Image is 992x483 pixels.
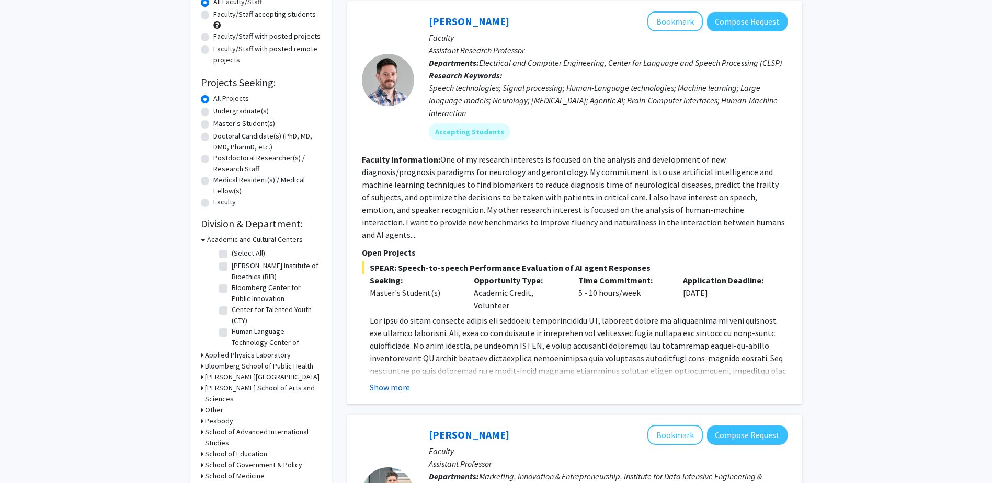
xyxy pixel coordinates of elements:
[479,57,782,68] span: Electrical and Computer Engineering, Center for Language and Speech Processing (CLSP)
[675,274,780,312] div: [DATE]
[429,15,509,28] a: [PERSON_NAME]
[213,118,275,129] label: Master's Student(s)
[429,82,788,119] div: Speech technologies; Signal processing; Human-Language technologies; Machine learning; Large lang...
[205,427,321,448] h3: School of Advanced International Studies
[707,12,788,31] button: Compose Request to Laureano Moro-Velazquez
[213,9,316,20] label: Faculty/Staff accepting students
[647,425,703,445] button: Add Manuel Hermosilla to Bookmarks
[429,57,479,68] b: Departments:
[205,470,265,481] h3: School of Medicine
[8,436,44,475] iframe: Chat
[205,448,267,459] h3: School of Education
[232,326,318,359] label: Human Language Technology Center of Excellence (HLTCOE)
[213,93,249,104] label: All Projects
[232,260,318,282] label: [PERSON_NAME] Institute of Bioethics (BIB)
[474,274,563,286] p: Opportunity Type:
[429,428,509,441] a: [PERSON_NAME]
[429,457,788,470] p: Assistant Professor
[370,274,459,286] p: Seeking:
[207,234,303,245] h3: Academic and Cultural Centers
[362,154,785,240] fg-read-more: One of my research interests is focused on the analysis and development of new diagnosis/prognosi...
[578,274,667,286] p: Time Commitment:
[370,381,410,394] button: Show more
[205,459,302,470] h3: School of Government & Policy
[205,383,321,405] h3: [PERSON_NAME] School of Arts and Sciences
[571,274,675,312] div: 5 - 10 hours/week
[429,31,788,44] p: Faculty
[213,153,321,175] label: Postdoctoral Researcher(s) / Research Staff
[205,416,233,427] h3: Peabody
[213,31,321,42] label: Faculty/Staff with posted projects
[205,405,223,416] h3: Other
[232,248,265,259] label: (Select All)
[213,197,236,208] label: Faculty
[232,304,318,326] label: Center for Talented Youth (CTY)
[362,246,788,259] p: Open Projects
[213,106,269,117] label: Undergraduate(s)
[429,44,788,56] p: Assistant Research Professor
[213,131,321,153] label: Doctoral Candidate(s) (PhD, MD, DMD, PharmD, etc.)
[205,372,320,383] h3: [PERSON_NAME][GEOGRAPHIC_DATA]
[370,286,459,299] div: Master's Student(s)
[429,70,503,80] b: Research Keywords:
[683,274,772,286] p: Application Deadline:
[362,261,788,274] span: SPEAR: Speech-to-speech Performance Evaluation of AI agent Responses
[466,274,571,312] div: Academic Credit, Volunteer
[213,43,321,65] label: Faculty/Staff with posted remote projects
[201,217,321,230] h2: Division & Department:
[429,123,510,140] mat-chip: Accepting Students
[647,11,703,31] button: Add Laureano Moro-Velazquez to Bookmarks
[213,175,321,197] label: Medical Resident(s) / Medical Fellow(s)
[205,350,291,361] h3: Applied Physics Laboratory
[429,445,788,457] p: Faculty
[205,361,313,372] h3: Bloomberg School of Public Health
[201,76,321,89] h2: Projects Seeking:
[707,425,788,445] button: Compose Request to Manuel Hermosilla
[429,471,479,481] b: Departments:
[362,154,440,165] b: Faculty Information:
[232,282,318,304] label: Bloomberg Center for Public Innovation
